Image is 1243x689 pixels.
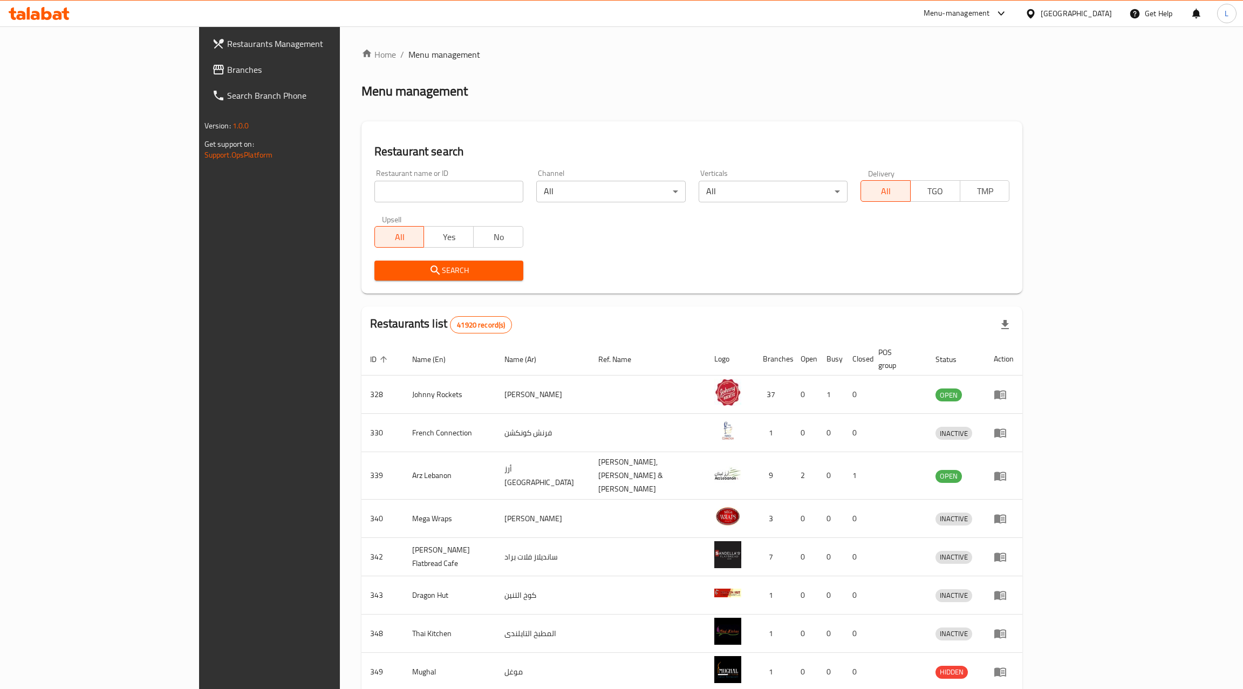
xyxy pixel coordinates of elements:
td: 2 [792,452,818,500]
div: INACTIVE [935,551,972,564]
button: Search [374,261,523,281]
img: Arz Lebanon [714,460,741,487]
h2: Restaurants list [370,316,513,333]
span: INACTIVE [935,551,972,563]
div: Menu [994,627,1014,640]
td: 0 [792,538,818,576]
a: Restaurants Management [203,31,407,57]
td: فرنش كونكشن [496,414,590,452]
td: [PERSON_NAME],[PERSON_NAME] & [PERSON_NAME] [590,452,706,500]
th: Busy [818,343,844,376]
span: All [379,229,420,245]
td: 0 [818,538,844,576]
div: All [536,181,685,202]
button: All [860,180,911,202]
img: Sandella's Flatbread Cafe [714,541,741,568]
th: Closed [844,343,870,376]
td: 7 [754,538,792,576]
img: Mega Wraps [714,503,741,530]
td: 0 [792,576,818,615]
span: 1.0.0 [233,119,249,133]
td: [PERSON_NAME] Flatbread Cafe [404,538,496,576]
label: Upsell [382,215,402,223]
td: سانديلاز فلات براد [496,538,590,576]
td: 0 [818,615,844,653]
div: OPEN [935,470,962,483]
td: 1 [754,414,792,452]
td: [PERSON_NAME] [496,376,590,414]
td: المطبخ التايلندى [496,615,590,653]
button: Yes [424,226,474,248]
button: All [374,226,425,248]
span: Yes [428,229,469,245]
a: Search Branch Phone [203,83,407,108]
div: Export file [992,312,1018,338]
td: 0 [844,414,870,452]
div: Menu [994,665,1014,678]
td: 0 [844,538,870,576]
span: Version: [204,119,231,133]
td: 0 [792,500,818,538]
img: Johnny Rockets [714,379,741,406]
td: 0 [844,500,870,538]
span: OPEN [935,389,962,401]
td: 1 [754,576,792,615]
span: Ref. Name [598,353,645,366]
img: Mughal [714,656,741,683]
span: OPEN [935,470,962,482]
span: Get support on: [204,137,254,151]
label: Delivery [868,169,895,177]
td: 0 [844,376,870,414]
td: 0 [792,615,818,653]
span: TMP [965,183,1006,199]
td: Thai Kitchen [404,615,496,653]
td: كوخ التنين [496,576,590,615]
td: 1 [754,615,792,653]
td: Dragon Hut [404,576,496,615]
div: All [699,181,848,202]
div: Total records count [450,316,512,333]
td: Arz Lebanon [404,452,496,500]
td: 0 [818,452,844,500]
td: 0 [818,414,844,452]
span: Menu management [408,48,480,61]
th: Action [985,343,1022,376]
span: TGO [915,183,956,199]
td: 0 [844,615,870,653]
span: INACTIVE [935,427,972,440]
span: INACTIVE [935,513,972,525]
span: POS group [878,346,914,372]
span: Status [935,353,971,366]
td: 3 [754,500,792,538]
h2: Restaurant search [374,144,1010,160]
div: [GEOGRAPHIC_DATA] [1041,8,1112,19]
td: 0 [792,376,818,414]
th: Open [792,343,818,376]
span: Branches [227,63,398,76]
div: Menu [994,426,1014,439]
a: Branches [203,57,407,83]
button: TMP [960,180,1010,202]
img: Dragon Hut [714,579,741,606]
nav: breadcrumb [361,48,1023,61]
button: TGO [910,180,960,202]
td: Johnny Rockets [404,376,496,414]
span: ID [370,353,391,366]
div: INACTIVE [935,513,972,526]
div: Menu [994,388,1014,401]
span: HIDDEN [935,666,968,678]
td: French Connection [404,414,496,452]
a: Support.OpsPlatform [204,148,273,162]
td: 0 [792,414,818,452]
td: 0 [818,500,844,538]
td: 1 [818,376,844,414]
th: Logo [706,343,754,376]
div: HIDDEN [935,666,968,679]
h2: Menu management [361,83,468,100]
input: Search for restaurant name or ID.. [374,181,523,202]
td: أرز [GEOGRAPHIC_DATA] [496,452,590,500]
span: No [478,229,519,245]
td: 0 [818,576,844,615]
